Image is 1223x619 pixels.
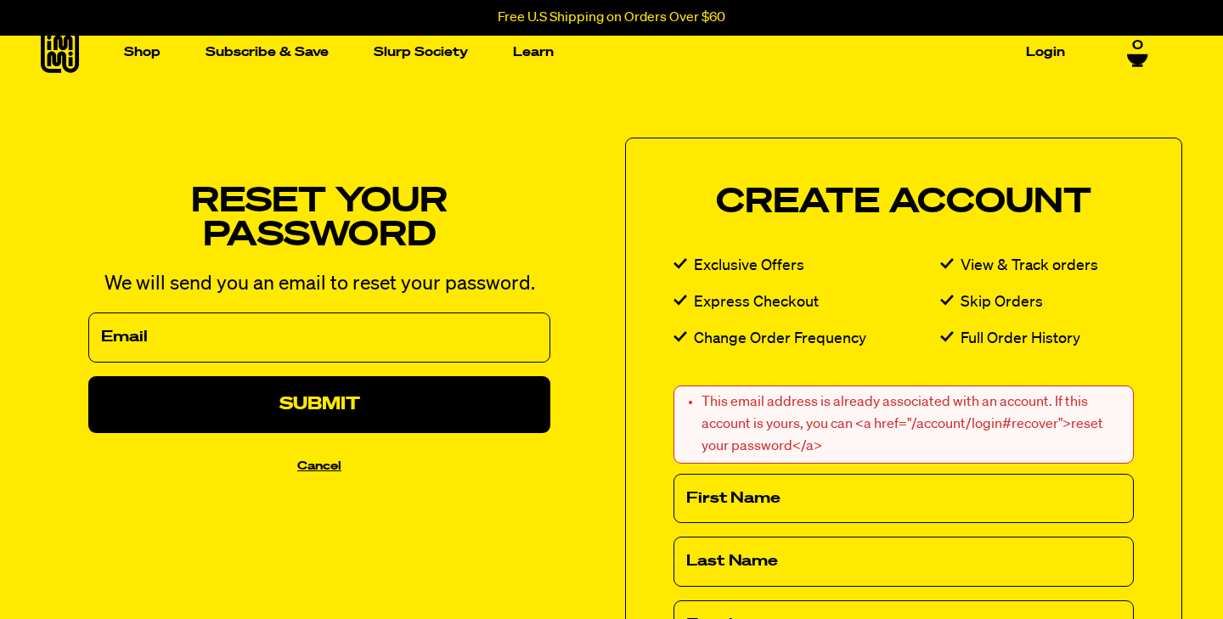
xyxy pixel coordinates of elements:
[673,327,940,352] li: Change Order Frequency
[673,186,1134,220] h2: Create Account
[88,185,550,253] h2: Reset your password
[88,376,550,433] button: Submit
[702,391,1123,458] li: This email address is already associated with an account. If this account is yours, you can <a hr...
[673,254,940,279] li: Exclusive Offers
[506,39,561,65] a: Learn
[940,327,1134,352] li: Full Order History
[297,457,341,476] button: Cancel
[88,273,550,295] p: We will send you an email to reset your password.
[498,10,725,25] p: Free U.S Shipping on Orders Over $60
[117,39,167,65] a: Shop
[117,21,1072,83] nav: Main navigation
[673,474,1134,524] input: First Name
[940,254,1134,279] li: View & Track orders
[673,537,1134,587] input: Last Name
[1019,39,1072,65] a: Login
[88,312,550,363] input: Email
[673,290,940,315] li: Express Checkout
[940,290,1134,315] li: Skip Orders
[1132,36,1143,51] span: 0
[199,39,335,65] a: Subscribe & Save
[367,39,475,65] a: Slurp Society
[1127,36,1148,65] a: 0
